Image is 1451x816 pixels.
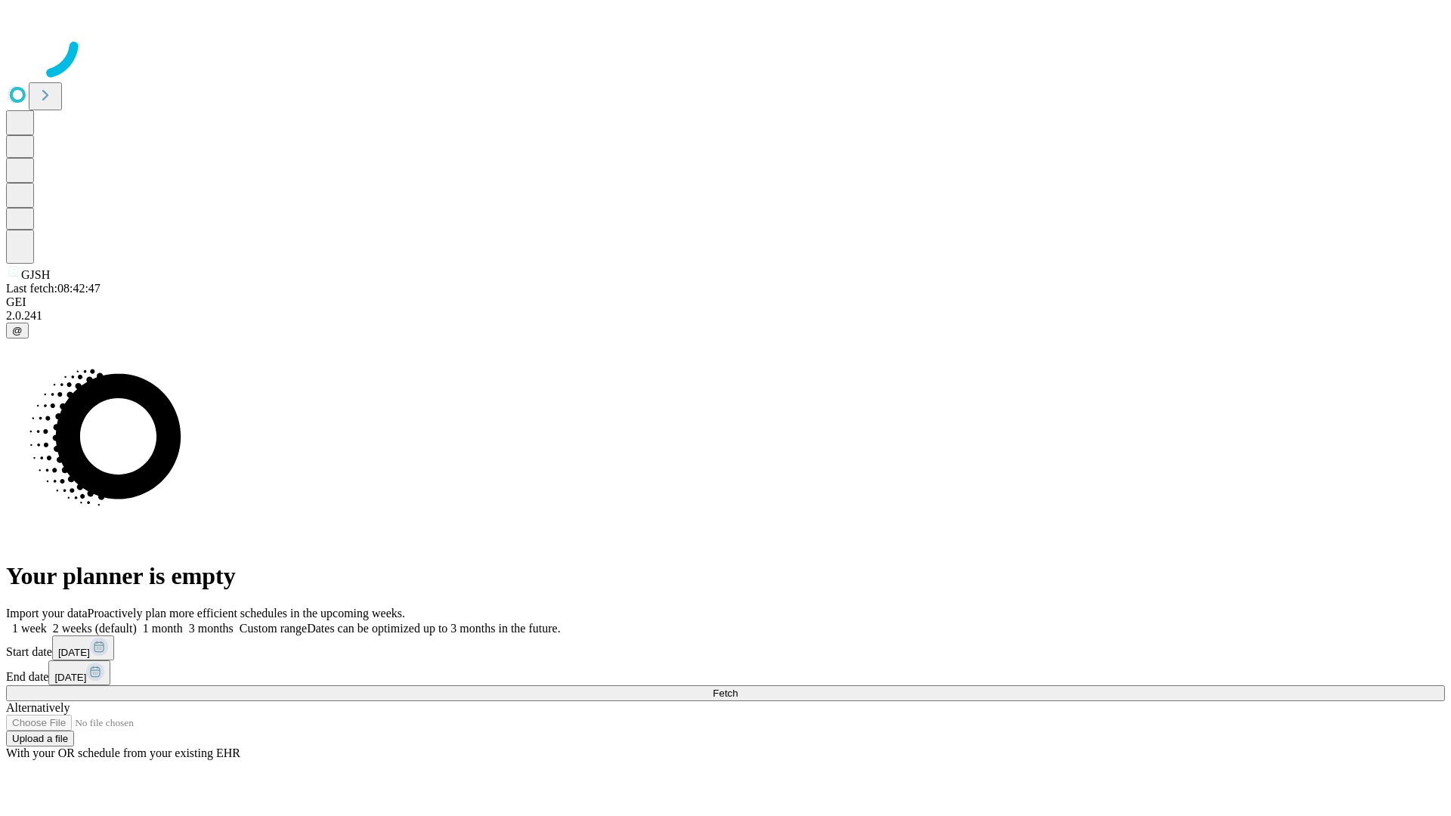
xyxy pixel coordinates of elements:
[6,685,1445,701] button: Fetch
[58,647,90,658] span: [DATE]
[53,622,137,635] span: 2 weeks (default)
[307,622,560,635] span: Dates can be optimized up to 3 months in the future.
[88,607,405,620] span: Proactively plan more efficient schedules in the upcoming weeks.
[6,635,1445,660] div: Start date
[12,622,47,635] span: 1 week
[6,562,1445,590] h1: Your planner is empty
[48,660,110,685] button: [DATE]
[189,622,234,635] span: 3 months
[6,701,70,714] span: Alternatively
[6,309,1445,323] div: 2.0.241
[240,622,307,635] span: Custom range
[54,672,86,683] span: [DATE]
[713,688,738,699] span: Fetch
[12,325,23,336] span: @
[21,268,50,281] span: GJSH
[6,323,29,338] button: @
[6,746,240,759] span: With your OR schedule from your existing EHR
[6,282,101,295] span: Last fetch: 08:42:47
[6,295,1445,309] div: GEI
[143,622,183,635] span: 1 month
[6,607,88,620] span: Import your data
[6,660,1445,685] div: End date
[52,635,114,660] button: [DATE]
[6,731,74,746] button: Upload a file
